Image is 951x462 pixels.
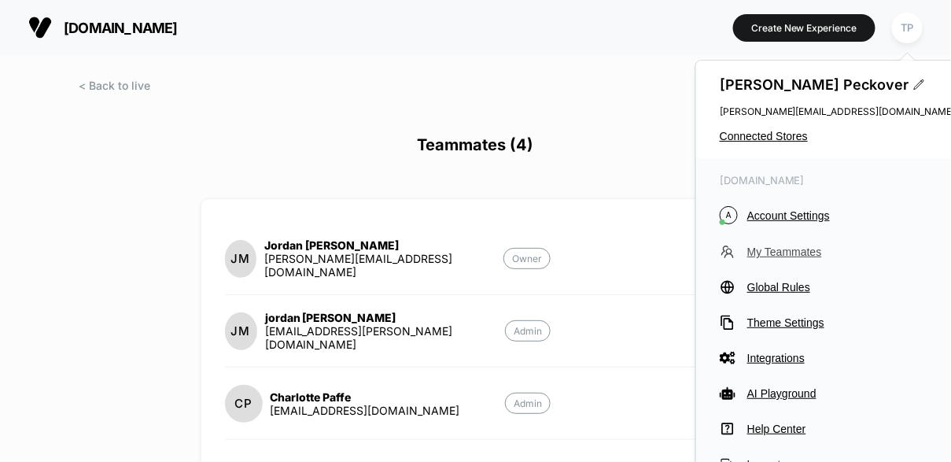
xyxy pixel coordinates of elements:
span: [DOMAIN_NAME] [64,20,178,36]
div: Jordan [PERSON_NAME] [264,238,503,252]
button: Create New Experience [733,14,875,42]
p: JM [230,251,250,266]
div: [EMAIL_ADDRESS][PERSON_NAME][DOMAIN_NAME] [265,324,506,351]
button: [DOMAIN_NAME] [24,15,182,40]
p: Admin [505,320,551,342]
div: [EMAIL_ADDRESS][DOMAIN_NAME] [271,404,460,417]
i: A [720,206,738,224]
img: Visually logo [28,16,52,39]
p: JM [230,323,250,338]
div: [PERSON_NAME][EMAIL_ADDRESS][DOMAIN_NAME] [264,252,503,279]
div: TP [892,13,923,43]
button: TP [887,12,927,44]
p: Owner [503,248,551,269]
p: Admin [505,393,551,414]
div: jordan [PERSON_NAME] [265,311,506,324]
p: CP [234,396,252,411]
div: Charlotte Paffe [271,390,460,404]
